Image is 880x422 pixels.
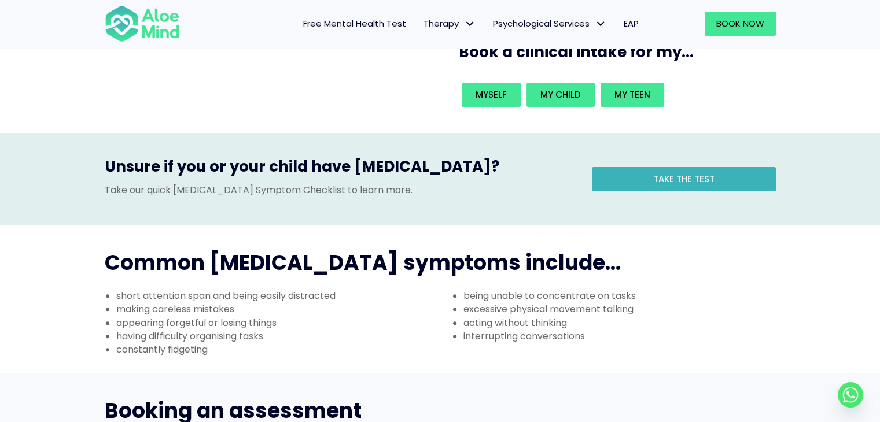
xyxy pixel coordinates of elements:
[463,330,787,343] li: interrupting conversations
[105,183,575,197] p: Take our quick [MEDICAL_DATA] Symptom Checklist to learn more.
[615,12,647,36] a: EAP
[592,16,609,32] span: Psychological Services: submenu
[493,17,606,29] span: Psychological Services
[476,88,507,101] span: Myself
[462,83,521,107] a: Myself
[116,289,440,302] li: short attention span and being easily distracted
[195,12,647,36] nav: Menu
[463,302,787,316] li: excessive physical movement talking
[592,167,776,191] a: Take the test
[463,316,787,330] li: acting without thinking
[624,17,639,29] span: EAP
[424,17,476,29] span: Therapy
[484,12,615,36] a: Psychological ServicesPsychological Services: submenu
[462,16,478,32] span: Therapy: submenu
[105,5,180,43] img: Aloe mind Logo
[459,42,780,62] h3: Book a clinical intake for my...
[838,382,863,408] a: Whatsapp
[653,173,715,185] span: Take the test
[105,156,575,183] h3: Unsure if you or your child have [MEDICAL_DATA]?
[526,83,595,107] a: My child
[303,17,406,29] span: Free Mental Health Test
[705,12,776,36] a: Book Now
[116,302,440,316] li: making careless mistakes
[716,17,764,29] span: Book Now
[105,248,621,277] span: Common [MEDICAL_DATA] symptoms include...
[614,88,650,101] span: My teen
[601,83,664,107] a: My teen
[459,80,769,110] div: Book an intake for my...
[415,12,484,36] a: TherapyTherapy: submenu
[540,88,581,101] span: My child
[116,330,440,343] li: having difficulty organising tasks
[116,316,440,330] li: appearing forgetful or losing things
[294,12,415,36] a: Free Mental Health Test
[463,289,787,302] li: being unable to concentrate on tasks
[116,343,440,356] li: constantly fidgeting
